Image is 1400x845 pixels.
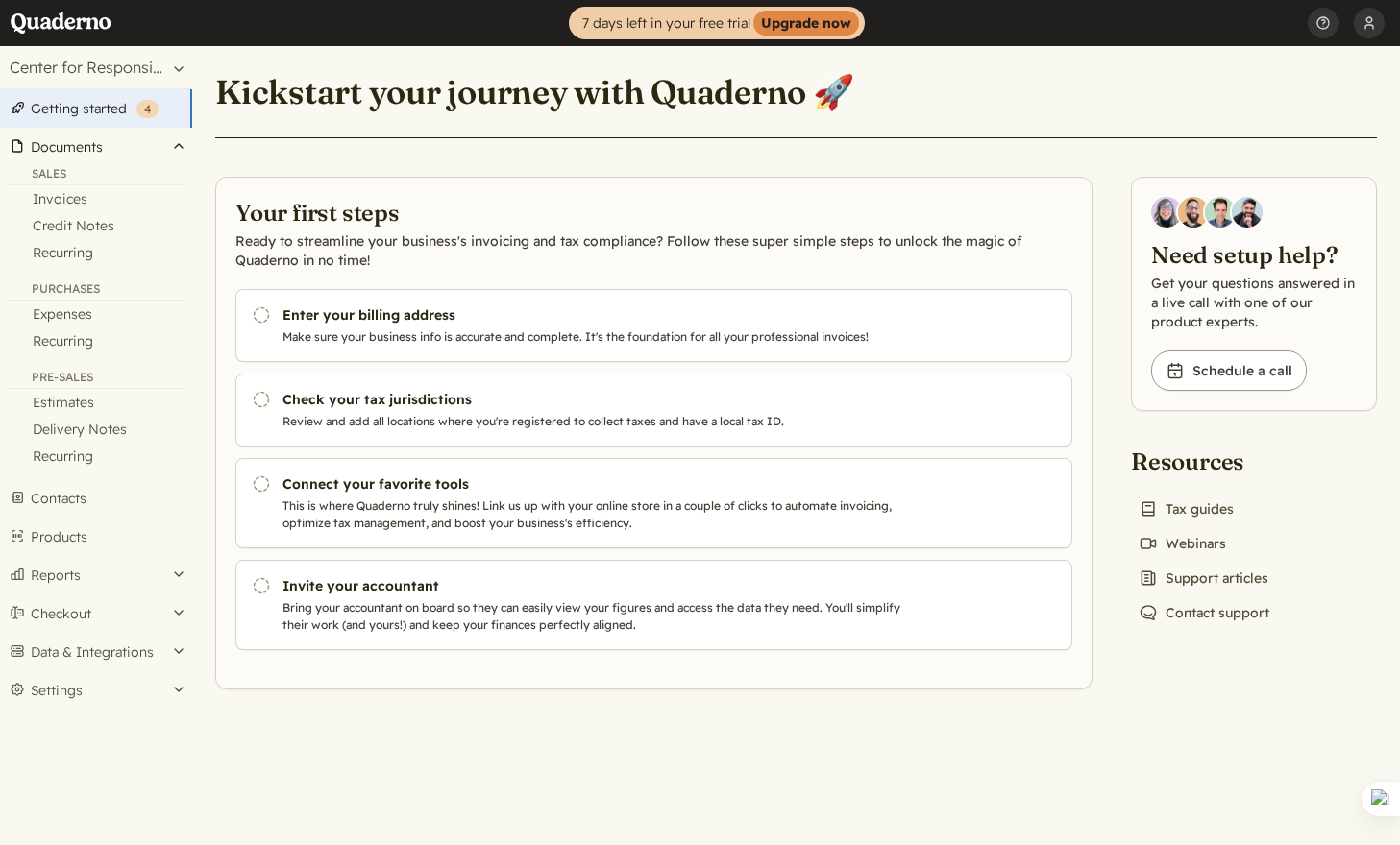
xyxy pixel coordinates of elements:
[1131,599,1277,626] a: Contact support
[235,289,1072,362] a: Enter your billing address Make sure your business info is accurate and complete. It's the founda...
[1232,197,1263,228] img: Javier Rubio, DevRel at Quaderno
[235,197,1072,228] h2: Your first steps
[1178,197,1209,228] img: Jairo Fumero, Account Executive at Quaderno
[282,474,927,494] h3: Connect your favorite tools
[282,576,927,595] h3: Invite your accountant
[1131,446,1277,476] h2: Resources
[1151,197,1182,228] img: Diana Carrasco, Account Executive at Quaderno
[235,374,1072,447] a: Check your tax jurisdictions Review and add all locations where you're registered to collect taxe...
[282,305,927,325] h3: Enter your billing address
[235,231,1072,270] p: Ready to streamline your business's invoicing and tax compliance? Follow these super simple steps...
[1151,274,1357,331] p: Get your questions answered in a live call with one of our product experts.
[282,599,927,634] p: Bring your accountant on board so they can easily view your figures and access the data they need...
[1131,530,1234,557] a: Webinars
[1131,565,1276,591] a: Support articles
[1151,239,1357,270] h2: Need setup help?
[282,413,927,430] p: Review and add all locations where you're registered to collect taxes and have a local tax ID.
[569,7,865,39] a: 7 days left in your free trialUpgrade now
[1131,495,1241,522] a: Tax guides
[753,11,859,36] strong: Upgrade now
[235,560,1072,650] a: Invite your accountant Bring your accountant on board so they can easily view your figures and ac...
[1151,350,1307,391] a: Schedule a call
[8,370,184,389] div: Pre-Sales
[8,281,184,301] div: Purchases
[235,458,1072,548] a: Connect your favorite tools This is where Quaderno truly shines! Link us up with your online stor...
[282,497,927,532] p: This is where Quaderno truly shines! Link us up with your online store in a couple of clicks to a...
[144,102,151,116] span: 4
[8,166,184,185] div: Sales
[1205,197,1236,228] img: Ivo Oltmans, Business Developer at Quaderno
[215,71,854,113] h1: Kickstart your journey with Quaderno 🚀
[282,328,927,346] p: Make sure your business info is accurate and complete. It's the foundation for all your professio...
[282,390,927,409] h3: Check your tax jurisdictions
